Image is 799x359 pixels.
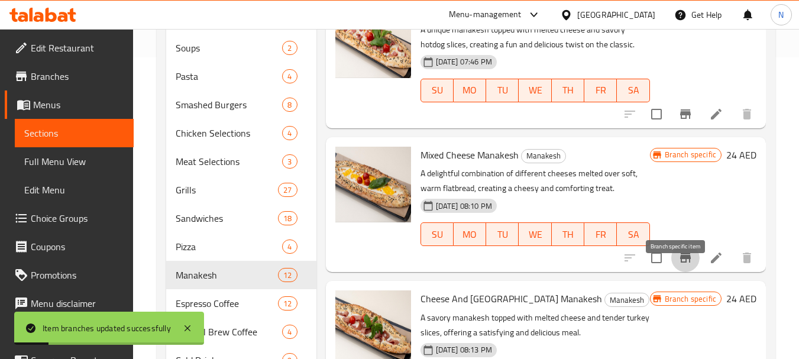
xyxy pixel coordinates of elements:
[709,251,723,265] a: Edit menu item
[166,289,316,318] div: Espresso Coffee12
[589,226,612,243] span: FR
[431,344,497,355] span: [DATE] 08:13 PM
[283,128,296,139] span: 4
[5,318,134,346] a: Upsell
[709,107,723,121] a: Edit menu item
[282,69,297,83] div: items
[176,296,278,311] span: Espresso Coffee
[733,244,761,272] button: delete
[458,82,481,99] span: MO
[431,56,497,67] span: [DATE] 07:46 PM
[278,268,297,282] div: items
[282,325,297,339] div: items
[644,245,669,270] span: Select to update
[420,311,650,340] p: A savory manakesh topped with melted cheese and tender turkey slices, offering a satisfying and d...
[279,298,296,309] span: 12
[449,8,522,22] div: Menu-management
[176,240,282,254] span: Pizza
[283,71,296,82] span: 4
[589,82,612,99] span: FR
[519,79,551,102] button: WE
[176,69,282,83] div: Pasta
[166,34,316,62] div: Soups2
[5,261,134,289] a: Promotions
[584,79,617,102] button: FR
[176,126,282,140] div: Chicken Selections
[166,176,316,204] div: Grills27
[523,82,546,99] span: WE
[33,98,124,112] span: Menus
[278,183,297,197] div: items
[166,261,316,289] div: Manakesh12
[31,69,124,83] span: Branches
[726,290,756,307] h6: 24 AED
[671,100,700,128] button: Branch-specific-item
[15,147,134,176] a: Full Menu View
[279,185,296,196] span: 27
[282,126,297,140] div: items
[15,176,134,204] a: Edit Menu
[176,98,282,112] div: Smashed Burgers
[335,147,411,222] img: Mixed Cheese Manakesh
[176,211,278,225] div: Sandwiches
[557,82,580,99] span: TH
[282,154,297,169] div: items
[552,79,584,102] button: TH
[166,232,316,261] div: Pizza4
[584,222,617,246] button: FR
[5,90,134,119] a: Menus
[176,154,282,169] span: Meat Selections
[577,8,655,21] div: [GEOGRAPHIC_DATA]
[335,2,411,78] img: Cheese And Hotdog Manakesh
[552,222,584,246] button: TH
[24,183,124,197] span: Edit Menu
[279,213,296,224] span: 18
[726,147,756,163] h6: 24 AED
[176,325,282,339] span: Manual Brew Coffee
[283,326,296,338] span: 4
[491,82,514,99] span: TU
[166,147,316,176] div: Meat Selections3
[426,82,449,99] span: SU
[283,99,296,111] span: 8
[5,204,134,232] a: Choice Groups
[420,22,650,52] p: A unique manakesh topped with melted cheese and savory hotdog slices, creating a fun and deliciou...
[660,149,721,160] span: Branch specific
[622,226,645,243] span: SA
[420,166,650,196] p: A delightful combination of different cheeses melted over soft, warm flatbread, creating a cheesy...
[522,149,565,163] span: Manakesh
[420,290,602,308] span: Cheese And [GEOGRAPHIC_DATA] Manakesh
[420,146,519,164] span: Mixed Cheese Manakesh
[278,296,297,311] div: items
[5,62,134,90] a: Branches
[282,41,297,55] div: items
[31,240,124,254] span: Coupons
[31,296,124,311] span: Menu disclaimer
[431,200,497,212] span: [DATE] 08:10 PM
[660,293,721,305] span: Branch specific
[283,241,296,253] span: 4
[166,62,316,90] div: Pasta4
[176,183,278,197] span: Grills
[557,226,580,243] span: TH
[15,119,134,147] a: Sections
[43,322,171,335] div: Item branches updated successfully
[420,222,454,246] button: SU
[519,222,551,246] button: WE
[166,119,316,147] div: Chicken Selections4
[605,293,649,307] span: Manakesh
[523,226,546,243] span: WE
[166,204,316,232] div: Sandwiches18
[24,126,124,140] span: Sections
[31,268,124,282] span: Promotions
[176,41,282,55] span: Soups
[486,222,519,246] button: TU
[283,43,296,54] span: 2
[454,222,486,246] button: MO
[279,270,296,281] span: 12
